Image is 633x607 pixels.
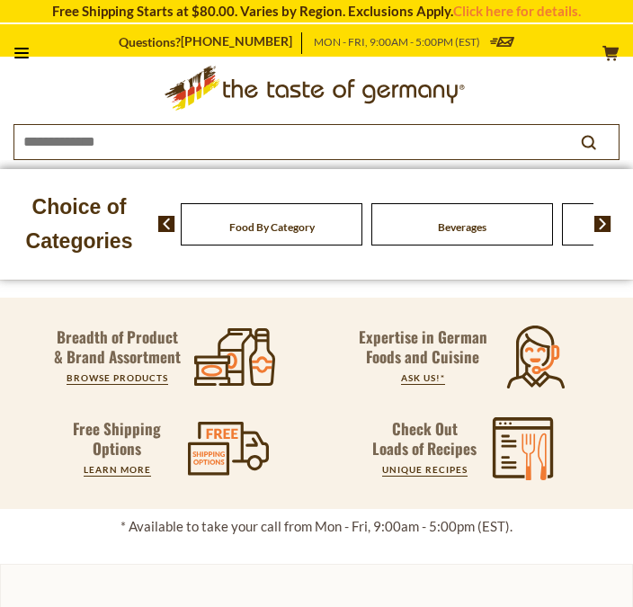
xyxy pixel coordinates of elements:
a: UNIQUE RECIPES [382,464,468,475]
img: previous arrow [158,216,175,232]
span: MON - FRI, 9:00AM - 5:00PM (EST) [314,35,480,49]
p: Free Shipping Options [58,419,176,459]
p: Breadth of Product & Brand Assortment [52,327,183,367]
a: Click here for details. [453,3,581,19]
p: Check Out Loads of Recipes [372,419,477,459]
p: Questions? [119,32,302,54]
a: ASK US!* [401,372,445,383]
a: Beverages [438,220,486,234]
a: LEARN MORE [84,464,151,475]
img: next arrow [594,216,611,232]
a: Food By Category [229,220,315,234]
a: BROWSE PRODUCTS [67,372,168,383]
p: Expertise in German Foods and Cuisine [358,327,487,367]
a: [PHONE_NUMBER] [181,33,292,49]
